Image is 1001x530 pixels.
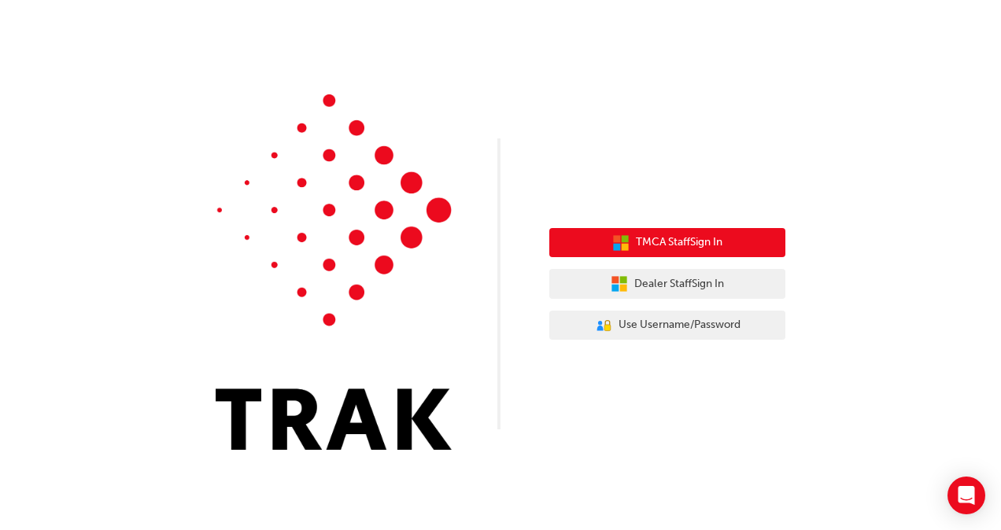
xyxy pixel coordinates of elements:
img: Trak [216,94,452,450]
div: Open Intercom Messenger [947,477,985,514]
span: TMCA Staff Sign In [636,234,722,252]
button: Dealer StaffSign In [549,269,785,299]
span: Dealer Staff Sign In [634,275,724,293]
button: Use Username/Password [549,311,785,340]
span: Use Username/Password [619,316,741,334]
button: TMCA StaffSign In [549,228,785,258]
